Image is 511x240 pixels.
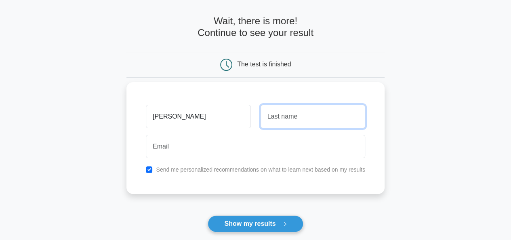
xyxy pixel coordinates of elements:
input: Email [146,135,365,158]
button: Show my results [208,215,303,232]
input: First name [146,105,250,128]
div: The test is finished [237,61,291,68]
label: Send me personalized recommendations on what to learn next based on my results [156,166,365,173]
h4: Wait, there is more! Continue to see your result [126,15,385,39]
input: Last name [261,105,365,128]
